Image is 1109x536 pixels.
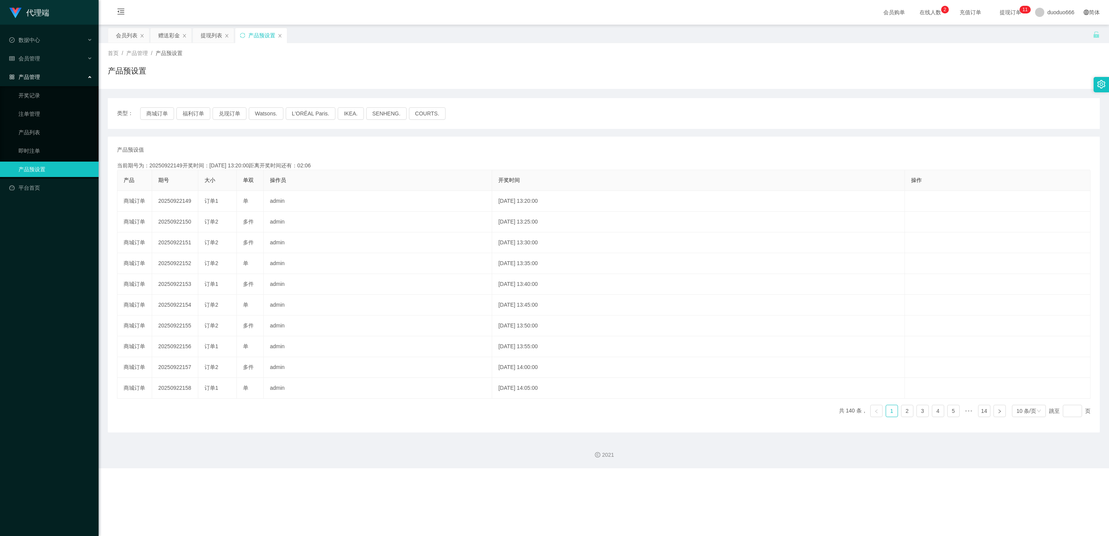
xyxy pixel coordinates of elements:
[117,162,1091,170] div: 当前期号为：20250922149开奖时间：[DATE] 13:20:00距离开奖时间还有：02:06
[204,322,218,329] span: 订单2
[492,295,905,316] td: [DATE] 13:45:00
[963,405,975,417] li: 向后 5 页
[152,232,198,253] td: 20250922151
[124,177,134,183] span: 产品
[1025,6,1028,13] p: 1
[126,50,148,56] span: 产品管理
[9,55,40,62] span: 会员管理
[9,74,15,80] i: 图标: appstore-o
[492,253,905,274] td: [DATE] 13:35:00
[158,177,169,183] span: 期号
[9,180,92,195] a: 图标: dashboard平台首页
[874,409,879,414] i: 图标: left
[18,143,92,159] a: 即时注单
[117,295,152,316] td: 商城订单
[917,405,928,417] a: 3
[152,253,198,274] td: 20250922152
[140,33,144,38] i: 图标: close
[243,322,254,329] span: 多件
[993,405,1006,417] li: 下一页
[886,405,898,417] li: 1
[201,28,222,43] div: 提现列表
[1017,405,1036,417] div: 10 条/页
[18,125,92,140] a: 产品列表
[243,219,254,225] span: 多件
[140,107,174,120] button: 商城订单
[9,9,49,15] a: 代理端
[243,343,248,349] span: 单
[204,239,218,245] span: 订单2
[152,274,198,295] td: 20250922153
[1022,6,1025,13] p: 1
[117,253,152,274] td: 商城订单
[9,74,40,80] span: 产品管理
[204,219,218,225] span: 订单2
[932,405,944,417] li: 4
[182,33,187,38] i: 图标: close
[243,198,248,204] span: 单
[152,212,198,232] td: 20250922150
[366,107,407,120] button: SENHENG.
[941,6,949,13] sup: 2
[116,28,137,43] div: 会员列表
[916,405,929,417] li: 3
[997,409,1002,414] i: 图标: right
[243,385,248,391] span: 单
[492,316,905,336] td: [DATE] 13:50:00
[9,8,22,18] img: logo.9652507e.png
[117,378,152,399] td: 商城订单
[338,107,364,120] button: IKEA.
[264,274,492,295] td: admin
[870,405,883,417] li: 上一页
[204,343,218,349] span: 订单1
[264,357,492,378] td: admin
[9,37,15,43] i: 图标: check-circle-o
[492,336,905,357] td: [DATE] 13:55:00
[264,295,492,316] td: admin
[117,191,152,212] td: 商城订单
[152,295,198,316] td: 20250922154
[152,378,198,399] td: 20250922158
[249,107,283,120] button: Watsons.
[117,316,152,336] td: 商城订单
[901,405,913,417] li: 2
[948,405,959,417] a: 5
[839,405,867,417] li: 共 140 条，
[204,198,218,204] span: 订单1
[204,177,215,183] span: 大小
[26,0,49,25] h1: 代理端
[204,260,218,266] span: 订单2
[886,405,898,417] a: 1
[1037,409,1041,414] i: 图标: down
[105,451,1103,459] div: 2021
[286,107,335,120] button: L'ORÉAL Paris.
[176,107,210,120] button: 福利订单
[18,106,92,122] a: 注单管理
[595,452,600,458] i: 图标: copyright
[944,6,947,13] p: 2
[204,364,218,370] span: 订单2
[204,385,218,391] span: 订单1
[264,253,492,274] td: admin
[492,232,905,253] td: [DATE] 13:30:00
[224,33,229,38] i: 图标: close
[152,191,198,212] td: 20250922149
[117,232,152,253] td: 商城订单
[117,336,152,357] td: 商城订单
[240,33,245,38] i: 图标: sync
[243,177,254,183] span: 单双
[152,336,198,357] td: 20250922156
[9,56,15,61] i: 图标: table
[243,364,254,370] span: 多件
[911,177,922,183] span: 操作
[117,212,152,232] td: 商城订单
[409,107,446,120] button: COURTS.
[996,10,1025,15] span: 提现订单
[492,357,905,378] td: [DATE] 14:00:00
[248,28,275,43] div: 产品预设置
[122,50,123,56] span: /
[1019,6,1030,13] sup: 11
[264,232,492,253] td: admin
[1049,405,1091,417] div: 跳至 页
